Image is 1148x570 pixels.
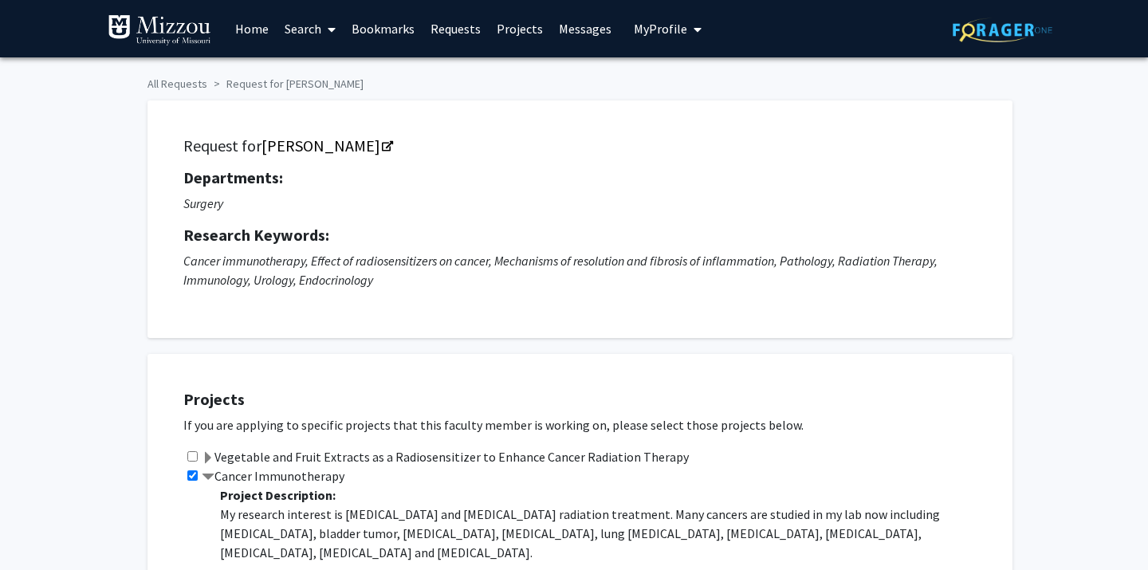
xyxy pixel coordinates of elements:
[489,1,551,57] a: Projects
[344,1,423,57] a: Bookmarks
[108,14,211,46] img: University of Missouri Logo
[183,195,223,211] i: Surgery
[183,253,938,288] i: Cancer immunotherapy, Effect of radiosensitizers on cancer, Mechanisms of resolution and fibrosis...
[183,167,283,187] strong: Departments:
[202,466,344,485] label: Cancer Immunotherapy
[227,1,277,57] a: Home
[261,136,391,155] a: Opens in a new tab
[634,21,687,37] span: My Profile
[277,1,344,57] a: Search
[207,76,364,92] li: Request for [PERSON_NAME]
[220,506,940,560] span: My research interest is [MEDICAL_DATA] and [MEDICAL_DATA] radiation treatment. Many cancers are s...
[147,77,207,91] a: All Requests
[423,1,489,57] a: Requests
[183,136,977,155] h5: Request for
[183,225,329,245] strong: Research Keywords:
[953,18,1052,42] img: ForagerOne Logo
[202,447,689,466] label: Vegetable and Fruit Extracts as a Radiosensitizer to Enhance Cancer Radiation Therapy
[147,69,1001,92] ol: breadcrumb
[220,487,336,503] b: Project Description:
[183,415,997,434] p: If you are applying to specific projects that this faculty member is working on, please select th...
[551,1,619,57] a: Messages
[183,389,245,409] strong: Projects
